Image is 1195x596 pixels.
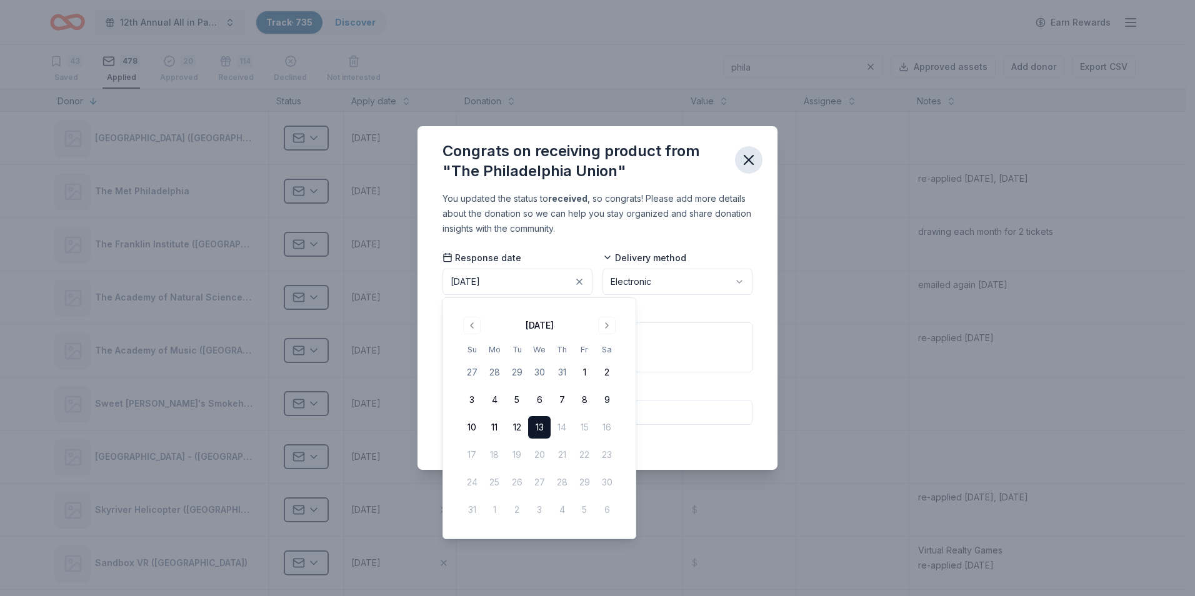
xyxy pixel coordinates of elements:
[598,317,616,334] button: Go to next month
[506,389,528,411] button: 5
[596,343,618,356] th: Saturday
[528,416,551,439] button: 13
[551,361,573,384] button: 31
[461,416,483,439] button: 10
[442,191,752,236] div: You updated the status to , so congrats! Please add more details about the donation so we can hel...
[483,343,506,356] th: Monday
[451,274,480,289] div: [DATE]
[461,389,483,411] button: 3
[442,252,521,264] span: Response date
[573,343,596,356] th: Friday
[573,361,596,384] button: 1
[461,361,483,384] button: 27
[506,361,528,384] button: 29
[483,416,506,439] button: 11
[526,318,554,333] div: [DATE]
[528,361,551,384] button: 30
[551,343,573,356] th: Thursday
[483,361,506,384] button: 28
[461,343,483,356] th: Sunday
[602,252,686,264] span: Delivery method
[528,343,551,356] th: Wednesday
[548,193,587,204] b: received
[442,269,592,295] button: [DATE]
[596,389,618,411] button: 9
[442,141,725,181] div: Congrats on receiving product from "The Philadelphia Union"
[528,389,551,411] button: 6
[463,317,481,334] button: Go to previous month
[506,343,528,356] th: Tuesday
[483,389,506,411] button: 4
[551,389,573,411] button: 7
[506,416,528,439] button: 12
[573,389,596,411] button: 8
[596,361,618,384] button: 2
